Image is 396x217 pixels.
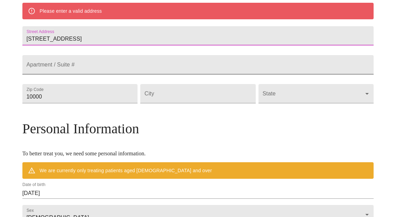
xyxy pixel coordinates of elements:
div: Please enter a valid address [40,5,102,17]
label: Date of birth [22,183,45,187]
div: We are currently only treating patients aged [DEMOGRAPHIC_DATA] and over [40,164,212,177]
div: ​ [258,84,374,103]
p: To better treat you, we need some personal information. [22,151,374,157]
h3: Personal Information [22,121,374,137]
